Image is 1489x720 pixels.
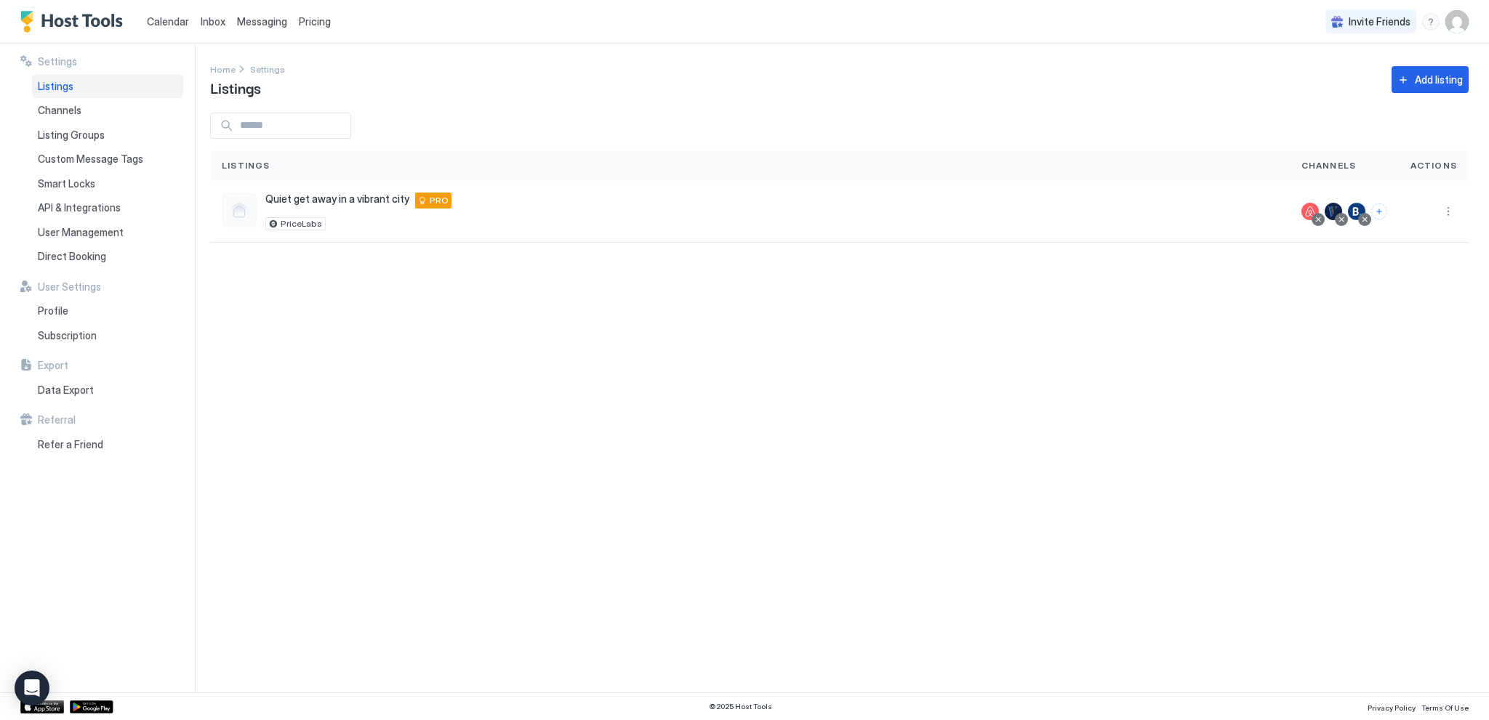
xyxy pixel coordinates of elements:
a: Channels [32,98,183,123]
span: Listing Groups [38,129,105,142]
span: Channels [38,104,81,117]
div: User profile [1445,10,1469,33]
span: Privacy Policy [1368,703,1416,712]
span: PRO [430,194,449,207]
a: Direct Booking [32,244,183,269]
span: Custom Message Tags [38,153,143,166]
span: Listings [210,76,261,98]
span: Settings [250,64,285,75]
input: Input Field [234,113,350,138]
div: Add listing [1415,72,1463,87]
div: Breadcrumb [250,61,285,76]
a: Messaging [237,14,287,29]
a: API & Integrations [32,195,183,220]
span: Export [38,359,68,372]
span: Calendar [147,15,189,28]
span: Direct Booking [38,250,106,263]
span: © 2025 Host Tools [709,702,772,711]
a: Google Play Store [70,700,113,713]
span: Listings [38,80,73,93]
span: Refer a Friend [38,438,103,451]
span: Profile [38,304,68,317]
span: Actions [1410,159,1457,172]
button: Connect channels [1371,203,1387,219]
span: Home [210,64,236,75]
a: Custom Message Tags [32,147,183,171]
a: Home [210,61,236,76]
a: Privacy Policy [1368,699,1416,714]
a: Subscription [32,323,183,348]
div: menu [1422,13,1440,31]
div: menu [1440,203,1457,220]
span: User Management [38,226,124,239]
span: Pricing [299,15,331,28]
a: User Management [32,220,183,245]
a: Inbox [201,14,225,29]
a: Host Tools Logo [20,11,129,33]
span: Settings [38,55,77,68]
a: Settings [250,61,285,76]
span: API & Integrations [38,201,121,214]
span: Inbox [201,15,225,28]
span: Channels [1301,159,1357,172]
button: Add listing [1392,66,1469,93]
span: Invite Friends [1349,15,1410,28]
span: Smart Locks [38,177,95,190]
span: Quiet get away in a vibrant city [265,193,409,206]
a: Listings [32,74,183,99]
span: User Settings [38,280,101,294]
a: Refer a Friend [32,432,183,457]
div: Breadcrumb [210,61,236,76]
a: Listing Groups [32,123,183,147]
a: Data Export [32,378,183,403]
button: More options [1440,203,1457,220]
div: Open Intercom Messenger [15,671,49,705]
a: Smart Locks [32,171,183,196]
a: Calendar [147,14,189,29]
span: Listings [222,159,270,172]
a: Profile [32,299,183,323]
span: Referral [38,413,76,426]
span: Subscription [38,329,97,342]
a: App Store [20,700,64,713]
a: Terms Of Use [1421,699,1469,714]
span: Data Export [38,384,94,397]
span: Messaging [237,15,287,28]
span: Terms Of Use [1421,703,1469,712]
